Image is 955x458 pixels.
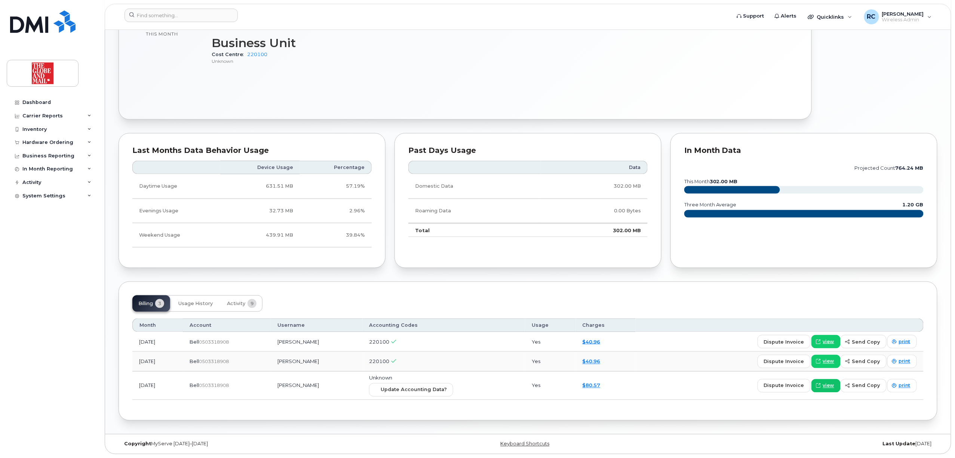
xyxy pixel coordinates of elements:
[823,358,834,365] span: view
[764,338,804,345] span: dispute invoice
[811,335,841,348] a: view
[823,338,834,345] span: view
[248,299,257,308] span: 9
[381,386,447,393] span: Update Accounting Data?
[899,358,911,365] span: print
[852,338,880,345] span: send copy
[541,223,648,237] td: 302.00 MB
[300,223,372,248] td: 39.84%
[811,355,841,368] a: view
[883,441,916,447] strong: Last Update
[362,319,525,332] th: Accounting Codes
[896,165,924,171] tspan: 764.24 MB
[710,179,738,184] tspan: 302.00 MB
[132,352,183,372] td: [DATE]
[841,335,887,348] button: send copy
[525,352,575,372] td: Yes
[190,382,199,388] span: Bell
[811,379,841,393] a: view
[823,382,834,389] span: view
[525,319,575,332] th: Usage
[882,17,924,23] span: Wireless Admin
[408,223,541,237] td: Total
[583,382,601,388] a: $80.57
[178,301,213,307] span: Usage History
[867,12,876,21] span: RC
[119,441,391,447] div: MyServe [DATE]–[DATE]
[124,441,151,447] strong: Copyright
[770,9,802,24] a: Alerts
[576,319,636,332] th: Charges
[855,165,924,171] text: projected count
[125,9,238,22] input: Find something...
[369,383,453,397] button: Update Accounting Data?
[220,161,300,174] th: Device Usage
[903,202,924,208] text: 1.20 GB
[859,9,937,24] div: Richard Chan
[271,372,362,400] td: [PERSON_NAME]
[899,382,911,389] span: print
[684,179,738,184] text: this month
[132,199,372,223] tr: Weekdays from 6:00pm to 8:00am
[852,358,880,365] span: send copy
[583,359,601,365] a: $40.96
[132,223,372,248] tr: Friday from 6:00pm to Monday 8:00am
[199,383,229,388] span: 0503318908
[841,379,887,393] button: send copy
[882,11,924,17] span: [PERSON_NAME]
[764,358,804,365] span: dispute invoice
[212,58,494,64] p: Unknown
[408,174,541,199] td: Domestic Data
[199,339,229,345] span: 0503318908
[132,174,220,199] td: Daytime Usage
[247,52,267,57] a: 220100
[899,338,911,345] span: print
[525,332,575,352] td: Yes
[803,9,857,24] div: Quicklinks
[541,174,648,199] td: 302.00 MB
[408,199,541,223] td: Roaming Data
[664,441,937,447] div: [DATE]
[369,359,389,365] span: 220100
[764,382,804,389] span: dispute invoice
[369,375,392,381] span: Unknown
[758,355,811,368] button: dispute invoice
[183,319,271,332] th: Account
[220,223,300,248] td: 439.91 MB
[684,147,924,154] div: In Month Data
[541,161,648,174] th: Data
[743,12,764,20] span: Support
[758,379,811,393] button: dispute invoice
[132,199,220,223] td: Evenings Usage
[887,355,917,368] a: print
[781,12,797,20] span: Alerts
[841,355,887,368] button: send copy
[212,36,494,50] h3: Business Unit
[271,332,362,352] td: [PERSON_NAME]
[132,319,183,332] th: Month
[817,14,844,20] span: Quicklinks
[271,352,362,372] td: [PERSON_NAME]
[300,174,372,199] td: 57.19%
[684,202,737,208] text: three month average
[190,359,199,365] span: Bell
[220,199,300,223] td: 32.73 MB
[271,319,362,332] th: Username
[300,161,372,174] th: Percentage
[501,441,550,447] a: Keyboard Shortcuts
[227,301,245,307] span: Activity
[541,199,648,223] td: 0.00 Bytes
[758,335,811,348] button: dispute invoice
[220,174,300,199] td: 631.51 MB
[190,339,199,345] span: Bell
[132,147,372,154] div: Last Months Data Behavior Usage
[583,339,601,345] a: $40.96
[132,332,183,352] td: [DATE]
[300,199,372,223] td: 2.96%
[852,382,880,389] span: send copy
[887,379,917,393] a: print
[408,147,648,154] div: Past Days Usage
[525,372,575,400] td: Yes
[199,359,229,365] span: 0503318908
[732,9,770,24] a: Support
